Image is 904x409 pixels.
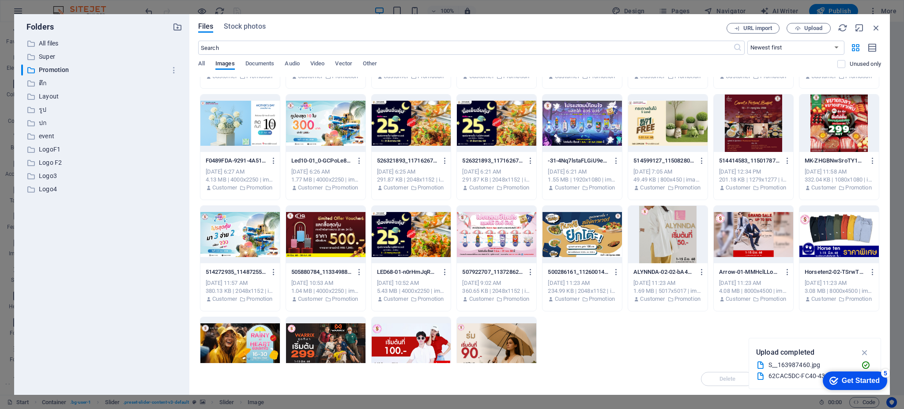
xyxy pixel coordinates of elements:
[633,176,702,184] div: 49.49 KB | 800x450 | image/jpeg
[462,287,531,295] div: 360.65 KB | 2048x1152 | image/jpeg
[212,184,237,192] p: Customer
[363,58,377,71] span: Other
[633,168,702,176] div: [DATE] 7:05 AM
[462,279,531,287] div: [DATE] 9:02 AM
[332,184,358,192] p: Promotion
[548,295,617,303] div: By: Customer | Folder: Promotion
[640,184,665,192] p: Customer
[285,58,299,71] span: Audio
[39,118,166,128] p: ปก
[21,78,182,89] div: ตึก
[291,157,352,165] p: Led10-01_0-GCPoLe8pzz7lVZMvneo2OQ.jpg
[245,58,275,71] span: Documents
[855,23,864,33] i: Minimize
[719,184,788,192] div: By: Customer | Folder: Promotion
[589,295,615,303] p: Promotion
[633,287,702,295] div: 1.69 MB | 5017x5017 | image/jpeg
[555,295,580,303] p: Customer
[633,279,702,287] div: [DATE] 11:23 AM
[21,131,182,142] div: event
[418,184,444,192] p: Promotion
[173,22,182,32] i: Create new folder
[548,287,617,295] div: 234.99 KB | 2048x1152 | image/jpeg
[21,104,182,115] div: รูป
[548,184,617,192] div: By: Customer | Folder: Promotion
[787,23,831,34] button: Upload
[845,295,871,303] p: Promotion
[291,176,360,184] div: 1.77 MB | 4000x2250 | image/jpeg
[633,295,702,303] div: By: Customer | Folder: Promotion
[224,21,265,32] span: Stock photos
[589,184,615,192] p: Promotion
[39,91,166,102] p: Layout
[206,168,275,176] div: [DATE] 6:27 AM
[726,184,750,192] p: Customer
[377,168,446,176] div: [DATE] 6:25 AM
[719,168,788,176] div: [DATE] 12:34 PM
[246,295,272,303] p: Promotion
[633,268,694,276] p: ALYNNDA-02-02-bA4Dm729M_09y-CjiefD1A.jpg
[39,158,166,168] p: Logo F2
[462,295,531,303] div: By: Customer | Folder: Promotion
[21,64,182,76] div: ​Promotion
[335,58,352,71] span: Vector
[39,52,166,62] p: Super
[674,184,701,192] p: Promotion
[39,144,166,155] p: LogoF1
[805,157,865,165] p: MK-ZHGBNwSroTY1OYpWcTgMMA.jpg
[291,295,360,303] div: By: Customer | Folder: Promotion
[332,295,358,303] p: Promotion
[39,78,166,88] p: ตึก
[760,184,786,192] p: Promotion
[377,157,437,165] p: 526321893_1171626748345062_514624585374512114_n-5FDgqFuC-owbwsMOZfbPUg.jpg
[548,157,608,165] p: -31-4Nq7lstaFLGiU9eD83yV_A.png
[291,168,360,176] div: [DATE] 6:26 AM
[674,295,701,303] p: Promotion
[39,65,166,75] p: Promotion
[555,184,580,192] p: Customer
[469,184,494,192] p: Customer
[206,295,275,303] div: By: Customer | Folder: Promotion
[805,168,874,176] div: [DATE] 11:58 AM
[21,91,182,102] div: Layout
[39,38,166,49] p: All files
[21,51,182,62] div: Super
[743,26,772,31] span: URL import
[845,184,871,192] p: Promotion
[805,176,874,184] div: 332.04 KB | 1080x1080 | image/jpeg
[805,268,865,276] p: Horseten2-02-TSrwTZv9IrCu06Gq_pggiQ.jpg
[246,184,272,192] p: Promotion
[298,295,323,303] p: Customer
[298,184,323,192] p: Customer
[39,105,166,115] p: รูป
[805,287,874,295] div: 3.08 MB | 8000x4500 | image/jpeg
[548,176,617,184] div: 1.55 MB | 1920x1080 | image/png
[377,176,446,184] div: 291.87 KB | 2048x1152 | image/jpeg
[206,287,275,295] div: 380.13 KB | 2048x1152 | image/jpeg
[719,287,788,295] div: 4.08 MB | 8000x4500 | image/jpeg
[768,371,854,381] div: 62CAC5DC-FC40-4334-840D-D5E5741E75AD.jpg
[760,295,786,303] p: Promotion
[462,176,531,184] div: 291.87 KB | 2048x1152 | image/jpeg
[384,295,408,303] p: Customer
[291,279,360,287] div: [DATE] 10:53 AM
[503,184,529,192] p: Promotion
[7,4,72,23] div: Get Started 5 items remaining, 0% complete
[21,184,182,195] div: Logo4
[719,295,788,303] div: By: Customer | Folder: Promotion
[198,41,733,55] input: Search
[811,184,836,192] p: Customer
[462,157,523,165] p: 526321893_1171626748345062_514624585374512114_n-AFWLH4h6yD7N9uR_Zfc6hA.jpg
[850,60,881,68] p: Displays only files that are not in use on the website. Files added during this session can still...
[384,184,408,192] p: Customer
[212,295,237,303] p: Customer
[291,287,360,295] div: 1.04 MB | 4000x2250 | image/jpeg
[21,21,54,33] p: Folders
[291,268,352,276] p: 505880784_1133498832157854_4673458383934006590_n-aHRTLCFO7w8sTAmXlVlHVA.jpg
[26,10,64,18] div: Get Started
[871,23,881,33] i: Close
[39,184,166,194] p: Logo4
[462,168,531,176] div: [DATE] 6:21 AM
[377,268,437,276] p: LED68-01-n0rHmJqRqp_WXtvDqAnEqA.png
[418,295,444,303] p: Promotion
